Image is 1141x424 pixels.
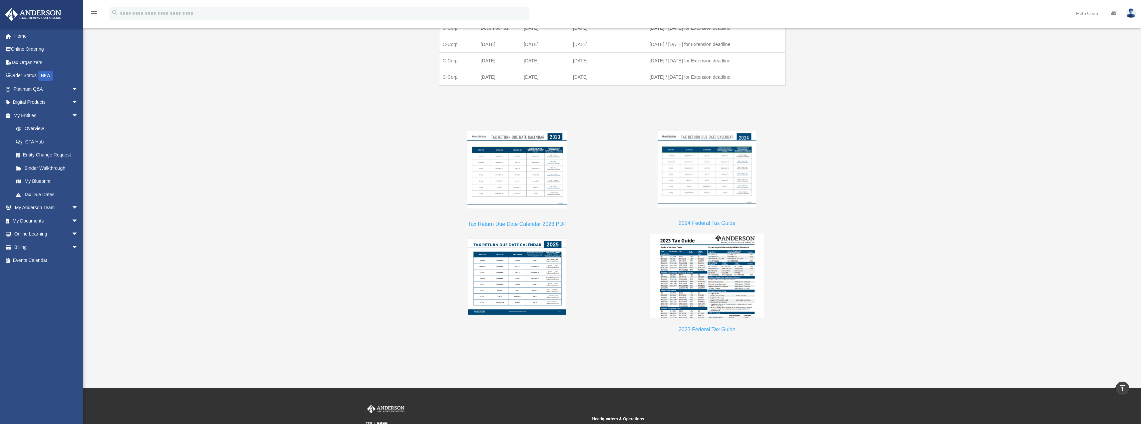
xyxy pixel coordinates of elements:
a: My Documentsarrow_drop_down [5,214,88,228]
img: 2025 tax dates [468,239,566,315]
a: Order StatusNEW [5,69,88,83]
a: vertical_align_top [1115,382,1129,396]
span: arrow_drop_down [72,82,85,96]
a: Home [5,29,88,43]
a: Tax Due Dates [9,188,85,201]
a: menu [90,12,98,17]
a: Entity Change Request [9,148,88,162]
td: [DATE] [570,69,646,86]
td: [DATE] / [DATE] for Extension deadline [646,20,785,36]
td: December 31 [477,20,521,36]
td: [DATE] [570,20,646,36]
i: menu [90,9,98,17]
td: [DATE] / [DATE] for Extension deadline [646,69,785,86]
a: Online Ordering [5,43,88,56]
td: [DATE] [477,69,521,86]
a: My Blueprint [9,175,88,188]
span: arrow_drop_down [72,228,85,241]
a: Billingarrow_drop_down [5,241,88,254]
img: taxdueimg [467,131,567,208]
td: [DATE] [570,36,646,53]
a: 2023 Federal Tax Guide [679,327,735,336]
td: [DATE] / [DATE] for Extension deadline [646,36,785,53]
td: C-Corp [439,20,477,36]
a: My Anderson Teamarrow_drop_down [5,201,88,215]
td: [DATE] [570,53,646,69]
small: Headquarters & Operations [592,416,814,423]
td: [DATE] [520,53,570,69]
a: Tax Return Due Date Calendar 2023 PDF [468,221,566,230]
img: Anderson Advisors Platinum Portal [366,405,406,413]
img: Anderson Advisors Platinum Portal [3,8,63,21]
img: 2023 Federal Tax Reference Guide [650,234,764,318]
span: arrow_drop_down [72,201,85,215]
span: arrow_drop_down [72,109,85,122]
a: CTA Hub [9,135,88,148]
span: arrow_drop_down [72,214,85,228]
a: Tax Organizers [5,56,88,69]
td: [DATE] / [DATE] for Extension deadline [646,53,785,69]
td: C-Corp [439,36,477,53]
td: [DATE] [520,36,570,53]
td: [DATE] [520,69,570,86]
a: Events Calendar [5,254,88,267]
td: [DATE] [520,20,570,36]
a: 2024 Federal Tax Guide [679,220,735,229]
span: arrow_drop_down [72,96,85,109]
a: Binder Walkthrough [9,161,88,175]
i: search [111,9,119,16]
td: C-Corp [439,69,477,86]
a: Online Learningarrow_drop_down [5,228,88,241]
td: [DATE] [477,53,521,69]
img: User Pic [1126,8,1136,18]
a: My Entitiesarrow_drop_down [5,109,88,122]
a: Overview [9,122,88,135]
a: Platinum Q&Aarrow_drop_down [5,82,88,96]
a: Digital Productsarrow_drop_down [5,96,88,109]
img: TaxDueDate_2024-2200x1700-231bdc1 [658,131,756,207]
i: vertical_align_top [1118,384,1126,392]
td: C-Corp [439,53,477,69]
div: NEW [38,71,53,81]
td: [DATE] [477,36,521,53]
span: arrow_drop_down [72,241,85,254]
